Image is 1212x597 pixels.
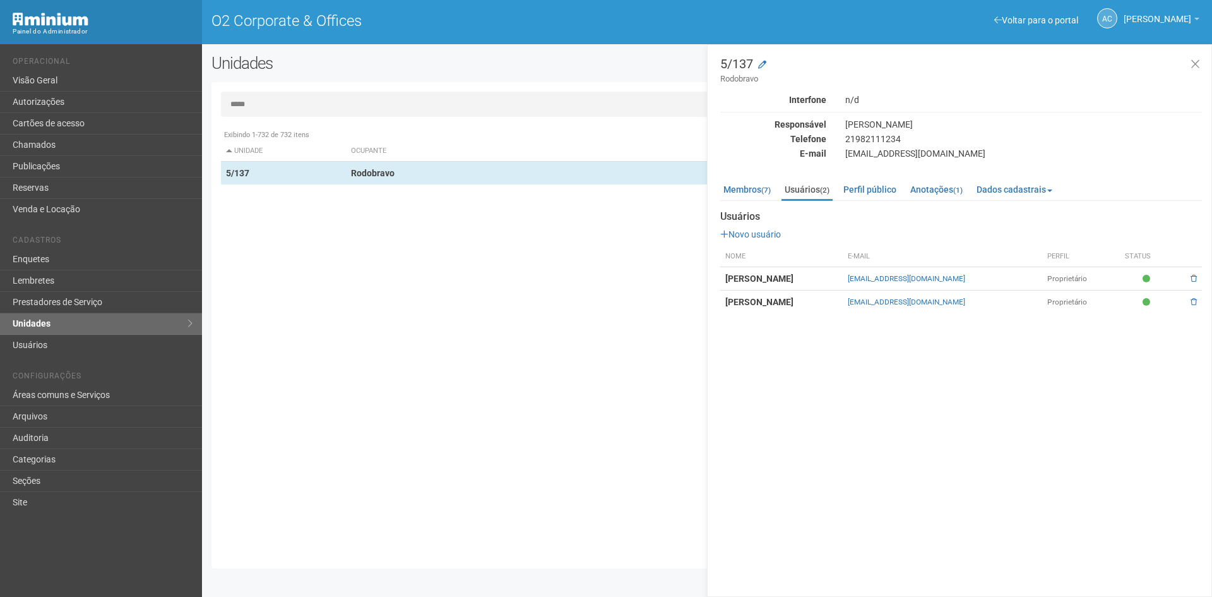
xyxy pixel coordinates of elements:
div: [EMAIL_ADDRESS][DOMAIN_NAME] [836,148,1211,159]
a: [EMAIL_ADDRESS][DOMAIN_NAME] [848,274,965,283]
a: [PERSON_NAME] [1124,16,1199,26]
td: Proprietário [1042,291,1120,314]
a: Dados cadastrais [973,180,1055,199]
small: (7) [761,186,771,195]
th: Status [1120,246,1176,267]
th: Perfil [1042,246,1120,267]
strong: [PERSON_NAME] [725,297,793,307]
th: Nome [720,246,843,267]
a: Usuários(2) [781,180,833,201]
div: n/d [836,94,1211,106]
a: Anotações(1) [907,180,966,199]
div: [PERSON_NAME] [836,119,1211,130]
small: Rodobravo [720,73,1202,85]
strong: Rodobravo [351,168,395,178]
li: Configurações [13,371,193,385]
div: Telefone [711,133,836,145]
strong: [PERSON_NAME] [725,274,793,284]
span: Ana Carla de Carvalho Silva [1124,2,1191,24]
span: Ativo [1143,274,1153,284]
li: Cadastros [13,236,193,249]
small: (2) [820,186,829,195]
div: E-mail [711,148,836,159]
small: (1) [953,186,963,195]
a: Modificar a unidade [758,59,766,71]
div: Responsável [711,119,836,130]
a: Membros(7) [720,180,774,199]
strong: Usuários [720,211,1202,222]
a: [EMAIL_ADDRESS][DOMAIN_NAME] [848,298,965,306]
div: Interfone [711,94,836,106]
div: 21982111234 [836,133,1211,145]
h1: O2 Corporate & Offices [211,13,698,29]
a: AC [1097,8,1117,28]
h2: Unidades [211,54,614,73]
a: Perfil público [840,180,900,199]
th: E-mail [843,246,1042,267]
h3: 5/137 [720,57,1202,85]
th: Ocupante: activate to sort column ascending [346,141,775,162]
th: Unidade: activate to sort column descending [221,141,346,162]
a: Voltar para o portal [994,15,1078,25]
img: Minium [13,13,88,26]
li: Operacional [13,57,193,70]
div: Painel do Administrador [13,26,193,37]
div: Exibindo 1-732 de 732 itens [221,130,1193,141]
a: Novo usuário [720,229,781,239]
strong: 5/137 [226,168,249,178]
td: Proprietário [1042,267,1120,291]
span: Ativo [1143,297,1153,308]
